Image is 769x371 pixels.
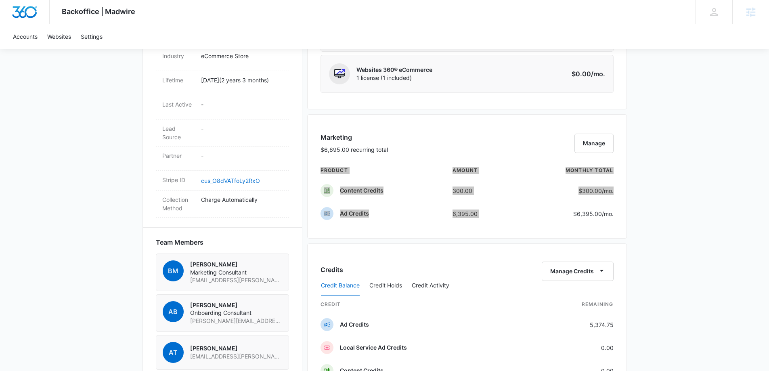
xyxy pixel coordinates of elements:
span: AT [163,342,184,363]
dt: Collection Method [162,195,195,212]
dt: Last Active [162,100,195,109]
p: Ad Credits [340,210,369,218]
span: [EMAIL_ADDRESS][PERSON_NAME][DOMAIN_NAME] [190,352,282,361]
span: 1 license (1 included) [356,74,432,82]
p: [PERSON_NAME] [190,301,282,309]
p: $6,695.00 recurring total [321,145,388,154]
p: Websites 360® eCommerce [356,66,432,74]
th: credit [321,296,528,313]
div: Last Active- [156,95,289,119]
p: - [201,100,283,109]
th: amount [446,162,515,179]
button: Manage Credits [542,262,614,281]
button: Credit Balance [321,276,360,296]
td: 0.00 [528,336,614,359]
td: 5,374.75 [528,313,614,336]
span: [EMAIL_ADDRESS][PERSON_NAME][DOMAIN_NAME] [190,276,282,284]
p: [PERSON_NAME] [190,260,282,268]
button: Credit Holds [369,276,402,296]
button: Manage [574,134,614,153]
p: Ad Credits [340,321,369,329]
a: cus_O8dVATfoLy2RxO [201,177,260,184]
p: $300.00 [576,187,614,195]
p: - [201,151,283,160]
a: Settings [76,24,107,49]
p: - [201,124,283,133]
a: Accounts [8,24,42,49]
p: Local Service Ad Credits [340,344,407,352]
div: IndustryeCommerce Store [156,47,289,71]
div: Stripe IDcus_O8dVATfoLy2RxO [156,171,289,191]
span: /mo. [602,187,614,194]
p: $0.00 [567,69,605,79]
td: 300.00 [446,179,515,202]
div: Partner- [156,147,289,171]
th: product [321,162,446,179]
th: Remaining [528,296,614,313]
dt: Stripe ID [162,176,195,184]
h3: Credits [321,265,343,275]
span: /mo. [602,210,614,217]
div: Lead Source- [156,119,289,147]
span: Marketing Consultant [190,268,282,277]
span: Team Members [156,237,203,247]
span: AB [163,301,184,322]
dt: Lifetime [162,76,195,84]
p: [DATE] ( 2 years 3 months ) [201,76,283,84]
span: /mo. [591,70,605,78]
dt: Partner [162,151,195,160]
p: [PERSON_NAME] [190,344,282,352]
p: eCommerce Store [201,52,283,60]
th: monthly total [515,162,614,179]
td: 6,395.00 [446,202,515,225]
dt: Industry [162,52,195,60]
span: [PERSON_NAME][EMAIL_ADDRESS][PERSON_NAME][DOMAIN_NAME] [190,317,282,325]
p: Charge Automatically [201,195,283,204]
p: $6,395.00 [573,210,614,218]
div: Lifetime[DATE](2 years 3 months) [156,71,289,95]
dt: Lead Source [162,124,195,141]
p: Content Credits [340,187,383,195]
span: Backoffice | Madwire [62,7,135,16]
div: Collection MethodCharge Automatically [156,191,289,218]
button: Credit Activity [412,276,449,296]
a: Websites [42,24,76,49]
span: BM [163,260,184,281]
h3: Marketing [321,132,388,142]
span: Onboarding Consultant [190,309,282,317]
